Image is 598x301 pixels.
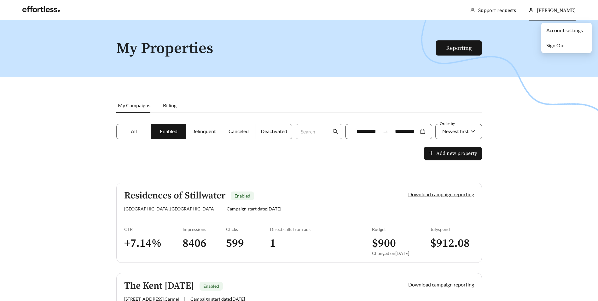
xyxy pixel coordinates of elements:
[442,128,469,134] span: Newest first
[183,236,226,251] h3: 8406
[191,128,216,134] span: Delinquent
[333,129,338,134] span: search
[160,128,177,134] span: Enabled
[270,227,343,232] div: Direct calls from ads
[220,206,222,211] span: |
[116,183,482,263] a: Residences of StillwaterEnabled[GEOGRAPHIC_DATA],[GEOGRAPHIC_DATA]|Campaign start date:[DATE]Down...
[203,283,219,289] span: Enabled
[227,206,281,211] span: Campaign start date: [DATE]
[546,42,565,48] span: Sign Out
[372,236,430,251] h3: $ 900
[478,7,516,14] a: Support requests
[116,40,436,57] h1: My Properties
[430,236,474,251] h3: $ 912.08
[383,129,388,134] span: to
[430,227,474,232] div: July spend
[131,128,137,134] span: All
[446,44,472,52] a: Reporting
[124,281,194,291] h5: The Kent [DATE]
[229,128,249,134] span: Canceled
[261,128,287,134] span: Deactivated
[429,150,434,156] span: plus
[546,27,583,33] a: Account settings
[226,236,270,251] h3: 599
[424,147,482,160] button: plusAdd new property
[270,236,343,251] h3: 1
[163,102,177,108] span: Billing
[372,251,430,256] div: Changed on [DATE]
[372,227,430,232] div: Budget
[124,236,183,251] h3: + 7.14 %
[226,227,270,232] div: Clicks
[124,227,183,232] div: CTR
[383,129,388,134] span: swap-right
[235,193,250,198] span: Enabled
[436,150,477,157] span: Add new property
[537,7,576,14] span: [PERSON_NAME]
[118,102,150,108] span: My Campaigns
[124,191,225,201] h5: Residences of Stillwater
[408,191,474,197] a: Download campaign reporting
[183,227,226,232] div: Impressions
[408,281,474,287] a: Download campaign reporting
[436,40,482,56] button: Reporting
[124,206,215,211] span: [GEOGRAPHIC_DATA] , [GEOGRAPHIC_DATA]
